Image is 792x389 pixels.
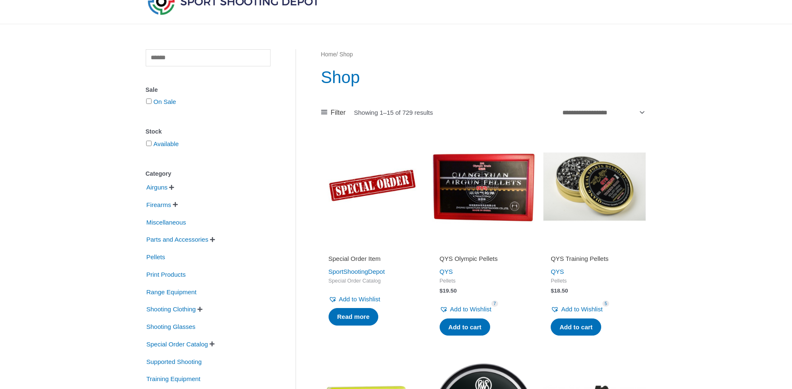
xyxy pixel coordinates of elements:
[321,66,646,89] h1: Shop
[551,255,638,263] h2: QYS Training Pellets
[432,135,535,238] img: QYS Olympic Pellets
[440,255,527,263] h2: QYS Olympic Pellets
[146,323,197,330] a: Shooting Glasses
[146,337,209,351] span: Special Order Catalog
[440,278,527,285] span: Pellets
[329,293,380,305] a: Add to Wishlist
[440,255,527,266] a: QYS Olympic Pellets
[146,357,203,364] a: Supported Shooting
[339,296,380,303] span: Add to Wishlist
[329,255,416,263] h2: Special Order Item
[146,99,152,104] input: On Sale
[146,168,271,180] div: Category
[561,306,602,313] span: Add to Wishlist
[491,301,498,307] span: 7
[146,253,166,260] a: Pellets
[146,250,166,264] span: Pellets
[146,198,172,212] span: Firearms
[146,141,152,146] input: Available
[146,180,169,194] span: Airguns
[146,126,271,138] div: Stock
[331,106,346,119] span: Filter
[173,202,178,207] span: 
[329,268,385,275] a: SportShootingDepot
[450,306,491,313] span: Add to Wishlist
[440,243,527,253] iframe: Customer reviews powered by Trustpilot
[146,268,187,282] span: Print Products
[321,49,646,60] nav: Breadcrumb
[559,106,646,119] select: Shop order
[146,305,197,312] a: Shooting Clothing
[551,255,638,266] a: QYS Training Pellets
[146,235,209,242] a: Parts and Accessories
[146,285,197,299] span: Range Equipment
[551,268,564,275] a: QYS
[146,372,202,386] span: Training Equipment
[146,288,197,295] a: Range Equipment
[329,255,416,266] a: Special Order Item
[146,84,271,96] div: Sale
[321,135,424,238] img: Special Order Item
[146,355,203,369] span: Supported Shooting
[169,184,174,190] span: 
[210,341,215,347] span: 
[440,288,443,294] span: $
[146,218,187,225] a: Miscellaneous
[210,237,215,242] span: 
[329,243,416,253] iframe: Customer reviews powered by Trustpilot
[146,270,187,278] a: Print Products
[146,375,202,382] a: Training Equipment
[551,303,602,315] a: Add to Wishlist
[551,288,554,294] span: $
[154,140,179,147] a: Available
[551,318,601,336] a: Add to cart: “QYS Training Pellets”
[146,215,187,230] span: Miscellaneous
[146,201,172,208] a: Firearms
[440,303,491,315] a: Add to Wishlist
[543,135,646,238] img: QYS Training Pellets
[551,288,568,294] bdi: 18.50
[440,288,457,294] bdi: 19.50
[146,320,197,334] span: Shooting Glasses
[602,301,609,307] span: 5
[329,278,416,285] span: Special Order Catalog
[197,306,202,312] span: 
[146,232,209,247] span: Parts and Accessories
[154,98,176,105] a: On Sale
[551,278,638,285] span: Pellets
[354,109,433,116] p: Showing 1–15 of 729 results
[321,106,346,119] a: Filter
[440,268,453,275] a: QYS
[329,308,379,326] a: Read more about “Special Order Item”
[146,302,197,316] span: Shooting Clothing
[146,183,169,190] a: Airguns
[551,243,638,253] iframe: Customer reviews powered by Trustpilot
[440,318,490,336] a: Add to cart: “QYS Olympic Pellets”
[146,340,209,347] a: Special Order Catalog
[321,51,337,58] a: Home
